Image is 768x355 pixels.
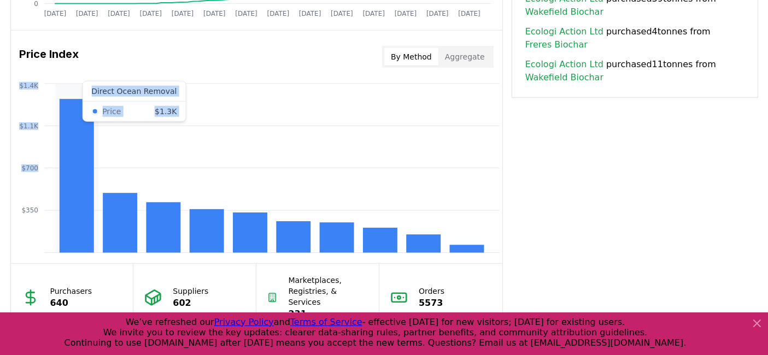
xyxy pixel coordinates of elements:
p: 640 [50,297,92,310]
p: Marketplaces, Registries, & Services [289,275,368,307]
tspan: [DATE] [458,10,480,17]
tspan: $1.4K [19,82,39,90]
tspan: [DATE] [108,10,130,17]
p: 231 [289,307,368,321]
h3: Price Index [20,46,79,68]
p: 5573 [419,297,444,310]
span: purchased 11 tonnes from [525,58,744,84]
tspan: [DATE] [426,10,449,17]
tspan: [DATE] [203,10,226,17]
a: Ecologi Action Ltd [525,58,603,71]
tspan: [DATE] [75,10,98,17]
tspan: [DATE] [331,10,353,17]
tspan: [DATE] [267,10,289,17]
tspan: [DATE] [395,10,417,17]
a: Ecologi Action Ltd [525,25,603,38]
tspan: [DATE] [235,10,257,17]
button: Aggregate [438,48,491,66]
button: By Method [384,48,438,66]
span: purchased 4 tonnes from [525,25,744,51]
tspan: [DATE] [44,10,66,17]
tspan: $1.1K [19,122,39,130]
tspan: [DATE] [362,10,385,17]
p: Orders [419,286,444,297]
tspan: [DATE] [171,10,194,17]
a: Wakefield Biochar [525,5,603,19]
tspan: $350 [21,207,38,215]
p: 602 [173,297,208,310]
a: Wakefield Biochar [525,71,603,84]
tspan: [DATE] [139,10,162,17]
p: Purchasers [50,286,92,297]
p: Suppliers [173,286,208,297]
a: Freres Biochar [525,38,588,51]
tspan: [DATE] [299,10,321,17]
tspan: $700 [21,164,38,172]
